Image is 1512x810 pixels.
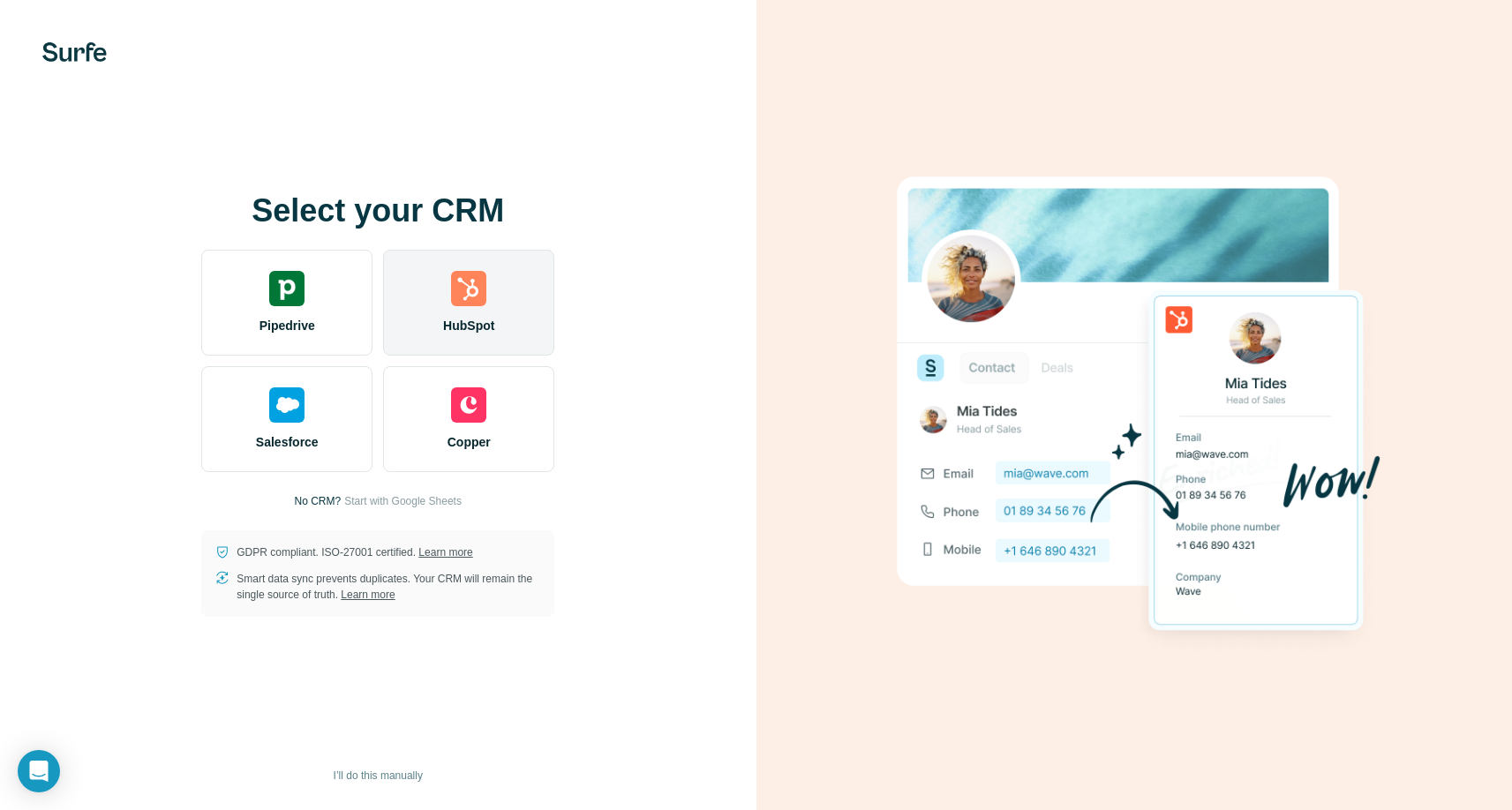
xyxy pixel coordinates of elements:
p: No CRM? [295,493,342,509]
img: hubspot's logo [451,271,486,306]
button: Start with Google Sheets [344,493,462,509]
span: Pipedrive [260,317,315,334]
button: I’ll do this manually [321,762,435,789]
span: HubSpot [443,317,494,334]
div: Open Intercom Messenger [18,750,60,792]
img: salesforce's logo [269,387,305,423]
img: Surfe's logo [42,42,107,62]
p: GDPR compliant. ISO-27001 certified. [237,544,472,560]
span: Salesforce [256,433,319,451]
img: HUBSPOT image [887,149,1381,661]
img: copper's logo [451,387,486,423]
img: pipedrive's logo [269,271,305,306]
a: Learn more [341,589,395,601]
a: Learn more [418,546,472,559]
h1: Select your CRM [201,193,554,229]
p: Smart data sync prevents duplicates. Your CRM will remain the single source of truth. [237,571,540,603]
span: I’ll do this manually [334,768,423,784]
span: Copper [448,433,491,451]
